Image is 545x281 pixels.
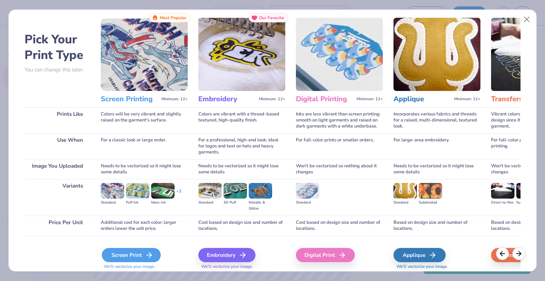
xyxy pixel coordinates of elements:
[296,200,319,206] div: Standard
[491,183,514,199] img: Direct-to-film
[393,216,480,236] div: Based on design size and number of locations.
[296,216,383,236] div: Cost based on design size and number of locations.
[161,97,188,102] span: Minimum: 12+
[419,200,442,206] div: Sublimated
[101,200,124,206] div: Standard
[520,13,534,26] button: Close
[296,18,383,91] img: Digital Printing
[24,216,90,236] div: Price Per Unit
[101,133,188,159] div: For a classic look or large order.
[24,133,90,159] div: Use When
[296,133,383,159] div: For full-color prints or smaller orders.
[151,183,175,199] img: Neon Ink
[393,183,417,199] img: Standard
[393,18,480,91] img: Applique
[198,133,285,159] div: For a professional, high-end look; ideal for logos and text on hats and heavy garments.
[296,183,319,199] img: Standard
[454,97,480,102] span: Minimum: 12+
[101,183,124,199] img: Standard
[393,264,480,270] span: We'll vectorize your image.
[198,18,285,91] img: Embroidery
[224,200,247,206] div: 3D Puff
[101,159,188,179] div: Needs to be vectorized so it might lose some details
[296,248,355,262] div: Digital Print
[101,216,188,236] div: Additional cost for each color; larger orders lower the unit price.
[419,183,442,199] img: Sublimated
[393,133,480,159] div: For large-area embroidery.
[249,183,272,199] img: Metallic & Glitter
[24,179,90,216] div: Variants
[296,159,383,179] div: Won't be vectorized so nothing about it changes
[198,159,285,179] div: Needs to be vectorized so it might lose some details
[516,200,540,206] div: Supacolor
[101,264,188,270] span: We'll vectorize your image.
[24,107,90,133] div: Prints Like
[160,15,187,20] span: Most Popular
[126,200,149,206] div: Puff Ink
[198,94,256,104] h3: Embroidery
[491,200,514,206] div: Direct-to-film
[516,183,540,199] img: Supacolor
[198,107,285,133] div: Colors are vibrant with a thread-based textured, high-quality finish.
[198,200,222,206] div: Standard
[176,188,181,200] div: + 3
[101,107,188,133] div: Colors will be very vibrant and slightly raised on the garment's surface.
[224,183,247,199] img: 3D Puff
[198,264,285,270] span: We'll vectorize your image.
[249,200,272,212] div: Metallic & Glitter
[24,159,90,179] div: Image You Uploaded
[101,18,188,91] img: Screen Printing
[393,248,446,262] div: Applique
[101,94,159,104] h3: Screen Printing
[393,94,451,104] h3: Applique
[393,107,480,133] div: Incorporates various fabrics and threads for a raised, multi-dimensional, textured look.
[198,216,285,236] div: Cost based on design size and number of locations.
[393,200,417,206] div: Standard
[24,32,90,63] h2: Pick Your Print Type
[198,248,255,262] div: Embroidery
[151,200,175,206] div: Neon Ink
[24,67,90,73] p: You can change this later.
[198,183,222,199] img: Standard
[357,97,383,102] span: Minimum: 12+
[126,183,149,199] img: Puff Ink
[259,15,284,20] span: Our Favorite
[102,248,161,262] div: Screen Print
[296,107,383,133] div: Inks are less vibrant than screen printing; smooth on light garments and raised on dark garments ...
[393,159,480,179] div: Needs to be vectorized so it might lose some details
[491,248,543,262] div: Transfers
[259,97,285,102] span: Minimum: 12+
[296,94,354,104] h3: Digital Printing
